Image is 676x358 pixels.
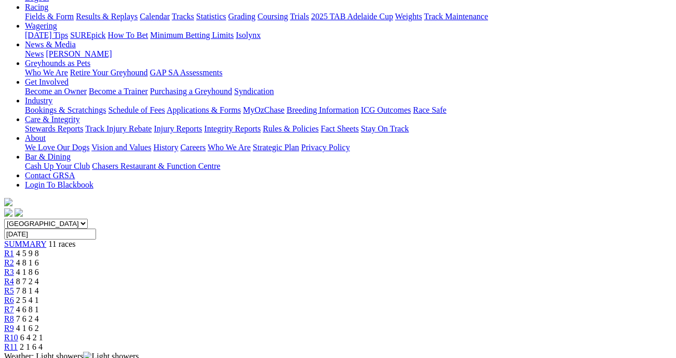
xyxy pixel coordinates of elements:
[361,124,409,133] a: Stay On Track
[16,258,39,267] span: 4 8 1 6
[4,258,14,267] a: R2
[25,49,44,58] a: News
[424,12,488,21] a: Track Maintenance
[361,105,411,114] a: ICG Outcomes
[4,333,18,342] a: R10
[20,333,43,342] span: 6 4 2 1
[76,12,138,21] a: Results & Replays
[180,143,206,152] a: Careers
[25,40,76,49] a: News & Media
[4,268,14,276] a: R3
[413,105,446,114] a: Race Safe
[48,240,75,248] span: 11 races
[25,87,87,96] a: Become an Owner
[4,249,14,258] a: R1
[25,96,52,105] a: Industry
[16,249,39,258] span: 4 5 9 8
[25,49,672,59] div: News & Media
[4,314,14,323] span: R8
[4,342,18,351] a: R11
[321,124,359,133] a: Fact Sheets
[25,105,106,114] a: Bookings & Scratchings
[25,124,83,133] a: Stewards Reports
[287,105,359,114] a: Breeding Information
[25,143,89,152] a: We Love Our Dogs
[25,77,69,86] a: Get Involved
[4,324,14,333] a: R9
[150,68,223,77] a: GAP SA Assessments
[208,143,251,152] a: Who We Are
[25,162,672,171] div: Bar & Dining
[25,162,90,170] a: Cash Up Your Club
[4,277,14,286] a: R4
[16,324,39,333] span: 4 1 6 2
[16,268,39,276] span: 4 1 8 6
[25,12,672,21] div: Racing
[228,12,255,21] a: Grading
[15,208,23,217] img: twitter.svg
[4,198,12,206] img: logo-grsa-white.png
[70,68,148,77] a: Retire Your Greyhound
[89,87,148,96] a: Become a Trainer
[150,87,232,96] a: Purchasing a Greyhound
[108,105,165,114] a: Schedule of Fees
[25,31,68,39] a: [DATE] Tips
[4,305,14,314] a: R7
[16,305,39,314] span: 4 6 8 1
[16,314,39,323] span: 7 6 2 4
[153,143,178,152] a: History
[46,49,112,58] a: [PERSON_NAME]
[91,143,151,152] a: Vision and Values
[25,68,672,77] div: Greyhounds as Pets
[154,124,202,133] a: Injury Reports
[196,12,226,21] a: Statistics
[301,143,350,152] a: Privacy Policy
[236,31,261,39] a: Isolynx
[25,115,80,124] a: Care & Integrity
[4,229,96,240] input: Select date
[311,12,393,21] a: 2025 TAB Adelaide Cup
[204,124,261,133] a: Integrity Reports
[25,143,672,152] div: About
[4,240,46,248] a: SUMMARY
[167,105,241,114] a: Applications & Forms
[234,87,274,96] a: Syndication
[25,59,90,68] a: Greyhounds as Pets
[25,180,93,189] a: Login To Blackbook
[20,342,43,351] span: 2 1 6 4
[92,162,220,170] a: Chasers Restaurant & Function Centre
[25,124,672,134] div: Care & Integrity
[16,286,39,295] span: 7 8 1 4
[25,21,57,30] a: Wagering
[4,296,14,304] a: R6
[85,124,152,133] a: Track Injury Rebate
[150,31,234,39] a: Minimum Betting Limits
[25,105,672,115] div: Industry
[25,87,672,96] div: Get Involved
[25,68,68,77] a: Who We Are
[25,12,74,21] a: Fields & Form
[253,143,299,152] a: Strategic Plan
[395,12,422,21] a: Weights
[140,12,170,21] a: Calendar
[290,12,309,21] a: Trials
[4,286,14,295] a: R5
[263,124,319,133] a: Rules & Policies
[25,134,46,142] a: About
[16,277,39,286] span: 8 7 2 4
[25,31,672,40] div: Wagering
[25,152,71,161] a: Bar & Dining
[25,3,48,11] a: Racing
[25,171,75,180] a: Contact GRSA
